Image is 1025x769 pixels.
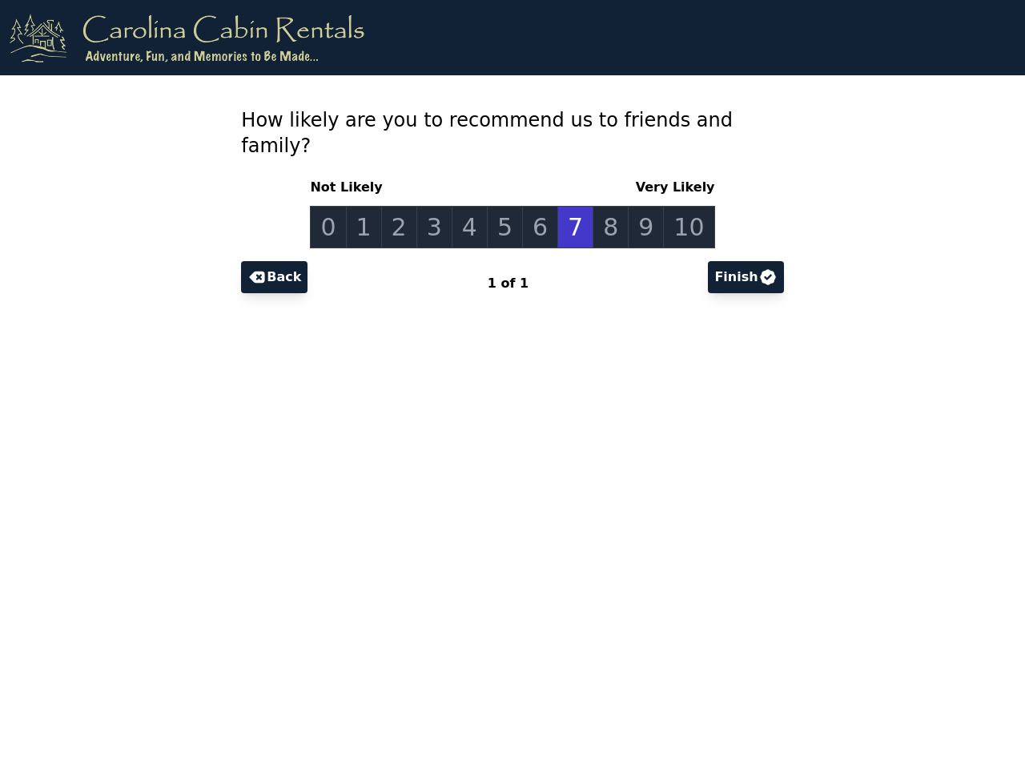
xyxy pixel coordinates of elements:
button: Back [241,261,307,293]
span: 1 of 1 [488,276,529,291]
button: Finish [708,261,783,293]
img: logo.png [10,13,364,62]
span: Not Likely [310,178,388,197]
a: 4 [452,206,488,248]
a: 9 [628,206,664,248]
span: Very Likely [629,178,715,197]
a: 1 [346,206,382,248]
a: 2 [381,206,417,248]
a: 10 [663,206,714,248]
a: 5 [487,206,523,248]
a: 3 [416,206,452,248]
a: 6 [522,206,558,248]
a: 7 [557,206,593,248]
a: 8 [593,206,629,248]
span: How likely are you to recommend us to friends and family? [241,109,733,157]
a: 0 [310,206,346,248]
